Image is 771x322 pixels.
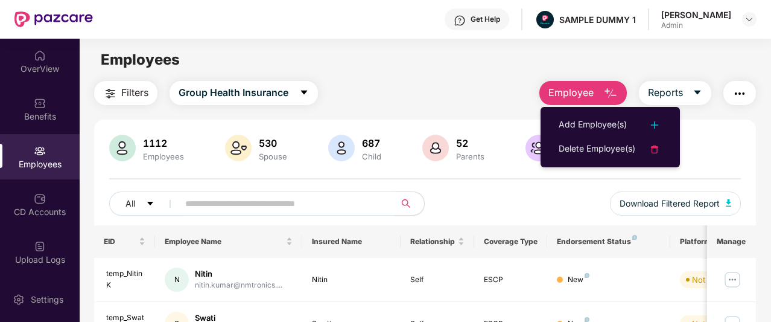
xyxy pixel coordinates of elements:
[256,152,290,161] div: Spouse
[410,274,465,286] div: Self
[94,225,156,258] th: EID
[34,97,46,109] img: svg+xml;base64,PHN2ZyBpZD0iQmVuZWZpdHMiIHhtbG5zPSJodHRwOi8vd3d3LnczLm9yZy8yMDAwL3N2ZyIgd2lkdGg9Ij...
[94,81,157,105] button: Filters
[109,192,183,216] button: Allcaret-down
[312,274,391,286] div: Nitin
[568,274,589,286] div: New
[454,14,466,27] img: svg+xml;base64,PHN2ZyBpZD0iSGVscC0zMngzMiIgeG1sbnM9Imh0dHA6Ly93d3cudzMub3JnLzIwMDAvc3ZnIiB3aWR0aD...
[648,85,683,100] span: Reports
[104,237,137,246] span: EID
[661,21,731,30] div: Admin
[360,152,384,161] div: Child
[101,51,180,68] span: Employees
[109,135,136,161] img: svg+xml;base64,PHN2ZyB4bWxucz0iaHR0cDovL3d3dy53My5vcmcvMjAwMC9zdmciIHhtbG5zOnhsaW5rPSJodHRwOi8vd3...
[454,152,487,161] div: Parents
[195,280,282,291] div: nitin.kumar@nmtronics....
[525,135,552,161] img: svg+xml;base64,PHN2ZyB4bWxucz0iaHR0cDovL3d3dy53My5vcmcvMjAwMC9zdmciIHhtbG5zOnhsaW5rPSJodHRwOi8vd3...
[395,199,418,208] span: search
[34,193,46,205] img: svg+xml;base64,PHN2ZyBpZD0iQ0RfQWNjb3VudHMiIGRhdGEtbmFtZT0iQ0QgQWNjb3VudHMiIHhtbG5zPSJodHRwOi8vd3...
[165,237,284,246] span: Employee Name
[121,85,148,100] span: Filters
[422,135,449,161] img: svg+xml;base64,PHN2ZyB4bWxucz0iaHR0cDovL3d3dy53My5vcmcvMjAwMC9zdmciIHhtbG5zOnhsaW5rPSJodHRwOi8vd3...
[632,235,637,240] img: svg+xml;base64,PHN2ZyB4bWxucz0iaHR0cDovL3d3dy53My5vcmcvMjAwMC9zdmciIHdpZHRoPSI4IiBoZWlnaHQ9IjgiIH...
[225,135,252,161] img: svg+xml;base64,PHN2ZyB4bWxucz0iaHR0cDovL3d3dy53My5vcmcvMjAwMC9zdmciIHhtbG5zOnhsaW5rPSJodHRwOi8vd3...
[256,137,290,149] div: 530
[707,225,756,258] th: Manage
[328,135,355,161] img: svg+xml;base64,PHN2ZyB4bWxucz0iaHR0cDovL3d3dy53My5vcmcvMjAwMC9zdmciIHhtbG5zOnhsaW5rPSJodHRwOi8vd3...
[639,81,711,105] button: Reportscaret-down
[603,86,618,101] img: svg+xml;base64,PHN2ZyB4bWxucz0iaHR0cDovL3d3dy53My5vcmcvMjAwMC9zdmciIHhtbG5zOnhsaW5rPSJodHRwOi8vd3...
[680,237,746,246] div: Platform Status
[559,14,636,25] div: SAMPLE DUMMY 1
[125,197,135,210] span: All
[141,137,186,149] div: 1112
[559,118,627,132] div: Add Employee(s)
[170,81,318,105] button: Group Health Insurancecaret-down
[27,294,67,306] div: Settings
[723,270,742,289] img: manageButton
[557,237,660,246] div: Endorsement Status
[474,225,548,258] th: Coverage Type
[302,225,401,258] th: Insured Name
[410,237,455,246] span: Relationship
[693,88,702,98] span: caret-down
[395,192,425,216] button: search
[34,50,46,62] img: svg+xml;base64,PHN2ZyBpZD0iSG9tZSIgeG1sbnM9Imh0dHA6Ly93d3cudzMub3JnLzIwMDAvc3ZnIiB3aWR0aD0iMjAiIG...
[620,197,720,210] span: Download Filtered Report
[610,192,741,216] button: Download Filtered Report
[471,14,500,24] div: Get Help
[106,268,146,291] div: temp_NitinK
[155,225,302,258] th: Employee Name
[14,11,93,27] img: New Pazcare Logo
[647,142,662,156] img: svg+xml;base64,PHN2ZyB4bWxucz0iaHR0cDovL3d3dy53My5vcmcvMjAwMC9zdmciIHdpZHRoPSIyNCIgaGVpZ2h0PSIyNC...
[484,274,538,286] div: ESCP
[559,142,635,156] div: Delete Employee(s)
[103,86,118,101] img: svg+xml;base64,PHN2ZyB4bWxucz0iaHR0cDovL3d3dy53My5vcmcvMjAwMC9zdmciIHdpZHRoPSIyNCIgaGVpZ2h0PSIyNC...
[548,85,594,100] span: Employee
[141,152,186,161] div: Employees
[726,199,732,207] img: svg+xml;base64,PHN2ZyB4bWxucz0iaHR0cDovL3d3dy53My5vcmcvMjAwMC9zdmciIHhtbG5zOnhsaW5rPSJodHRwOi8vd3...
[744,14,754,24] img: svg+xml;base64,PHN2ZyBpZD0iRHJvcGRvd24tMzJ4MzIiIHhtbG5zPSJodHRwOi8vd3d3LnczLm9yZy8yMDAwL3N2ZyIgd2...
[647,118,662,132] img: svg+xml;base64,PHN2ZyB4bWxucz0iaHR0cDovL3d3dy53My5vcmcvMjAwMC9zdmciIHdpZHRoPSIyNCIgaGVpZ2h0PSIyNC...
[585,317,589,322] img: svg+xml;base64,PHN2ZyB4bWxucz0iaHR0cDovL3d3dy53My5vcmcvMjAwMC9zdmciIHdpZHRoPSI4IiBoZWlnaHQ9IjgiIH...
[661,9,731,21] div: [PERSON_NAME]
[401,225,474,258] th: Relationship
[692,274,736,286] div: Not Verified
[539,81,627,105] button: Employee
[195,268,282,280] div: Nitin
[454,137,487,149] div: 52
[732,86,747,101] img: svg+xml;base64,PHN2ZyB4bWxucz0iaHR0cDovL3d3dy53My5vcmcvMjAwMC9zdmciIHdpZHRoPSIyNCIgaGVpZ2h0PSIyNC...
[585,273,589,278] img: svg+xml;base64,PHN2ZyB4bWxucz0iaHR0cDovL3d3dy53My5vcmcvMjAwMC9zdmciIHdpZHRoPSI4IiBoZWlnaHQ9IjgiIH...
[360,137,384,149] div: 687
[34,145,46,157] img: svg+xml;base64,PHN2ZyBpZD0iRW1wbG95ZWVzIiB4bWxucz0iaHR0cDovL3d3dy53My5vcmcvMjAwMC9zdmciIHdpZHRoPS...
[146,199,154,209] span: caret-down
[299,88,309,98] span: caret-down
[165,268,189,292] div: N
[179,85,288,100] span: Group Health Insurance
[34,240,46,253] img: svg+xml;base64,PHN2ZyBpZD0iVXBsb2FkX0xvZ3MiIGRhdGEtbmFtZT0iVXBsb2FkIExvZ3MiIHhtbG5zPSJodHRwOi8vd3...
[536,11,554,28] img: Pazcare_Alternative_logo-01-01.png
[13,294,25,306] img: svg+xml;base64,PHN2ZyBpZD0iU2V0dGluZy0yMHgyMCIgeG1sbnM9Imh0dHA6Ly93d3cudzMub3JnLzIwMDAvc3ZnIiB3aW...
